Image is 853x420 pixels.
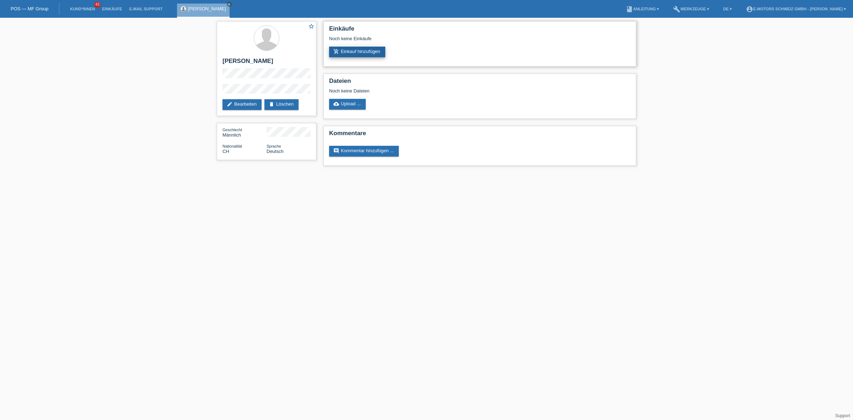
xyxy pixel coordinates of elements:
div: Noch keine Dateien [329,88,546,94]
i: close [227,2,231,6]
a: commentKommentar hinzufügen ... [329,146,399,156]
h2: Kommentare [329,130,631,140]
span: Deutsch [267,149,284,154]
div: Männlich [222,127,267,138]
h2: Einkäufe [329,25,631,36]
a: E-Mail Support [126,7,166,11]
a: deleteLöschen [264,99,299,110]
i: comment [333,148,339,154]
a: buildWerkzeuge ▾ [670,7,713,11]
i: edit [227,101,232,107]
h2: Dateien [329,78,631,88]
a: Support [835,413,850,418]
div: Noch keine Einkäufe [329,36,631,47]
i: account_circle [746,6,753,13]
a: add_shopping_cartEinkauf hinzufügen [329,47,385,57]
i: cloud_upload [333,101,339,107]
i: build [673,6,680,13]
a: bookAnleitung ▾ [622,7,662,11]
a: [PERSON_NAME] [188,6,226,11]
a: close [227,2,232,7]
i: delete [269,101,274,107]
i: star_border [308,23,315,30]
a: account_circleE-Motors Schweiz GmbH - [PERSON_NAME] ▾ [742,7,849,11]
a: Einkäufe [98,7,125,11]
span: Sprache [267,144,281,148]
i: add_shopping_cart [333,49,339,54]
span: Schweiz [222,149,229,154]
a: cloud_uploadUpload ... [329,99,366,110]
h2: [PERSON_NAME] [222,58,311,68]
a: editBearbeiten [222,99,262,110]
a: star_border [308,23,315,31]
span: Nationalität [222,144,242,148]
a: POS — MF Group [11,6,48,11]
i: book [626,6,633,13]
span: Geschlecht [222,128,242,132]
a: DE ▾ [720,7,735,11]
a: Kund*innen [66,7,98,11]
span: 43 [94,2,101,8]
